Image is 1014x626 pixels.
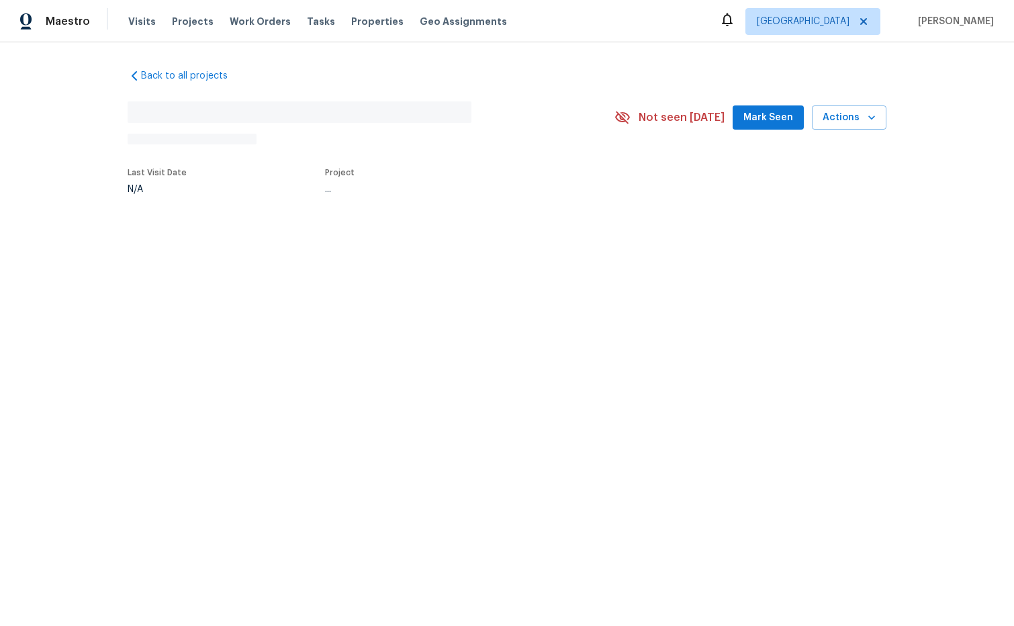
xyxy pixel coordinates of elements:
span: Properties [351,15,404,28]
span: Work Orders [230,15,291,28]
span: Actions [823,109,876,126]
button: Mark Seen [733,105,804,130]
span: [PERSON_NAME] [913,15,994,28]
span: Projects [172,15,214,28]
span: Not seen [DATE] [639,111,725,124]
span: Project [325,169,355,177]
button: Actions [812,105,886,130]
div: ... [325,185,583,194]
span: [GEOGRAPHIC_DATA] [757,15,849,28]
span: Last Visit Date [128,169,187,177]
span: Mark Seen [743,109,793,126]
span: Maestro [46,15,90,28]
span: Visits [128,15,156,28]
div: N/A [128,185,187,194]
span: Geo Assignments [420,15,507,28]
span: Tasks [307,17,335,26]
a: Back to all projects [128,69,257,83]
